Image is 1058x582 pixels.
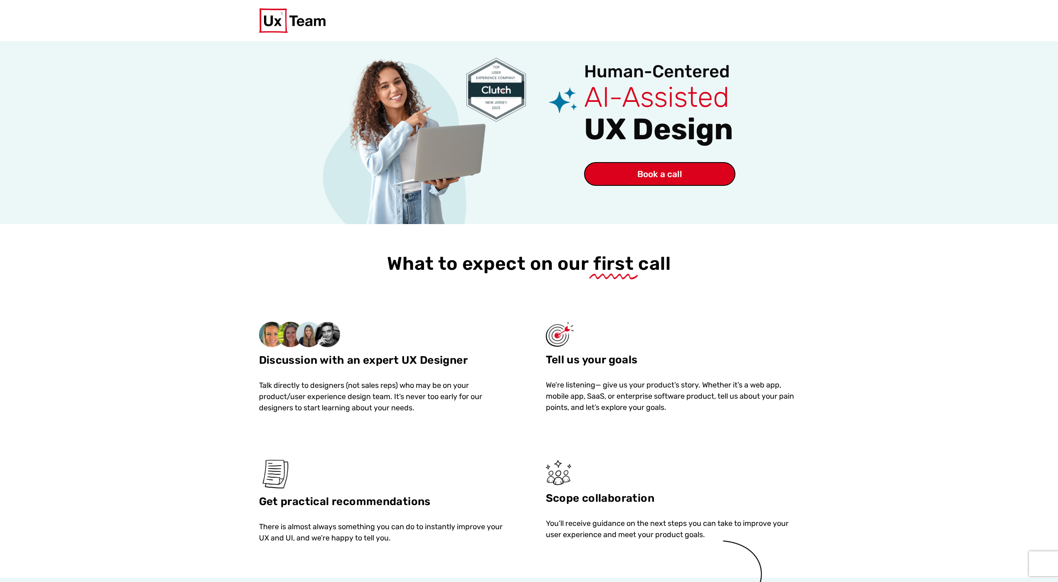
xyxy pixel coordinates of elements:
span: AI-Assisted [584,80,729,114]
span: call [638,253,671,274]
p: Tell us your goals [546,353,799,367]
p: Talk directly to designers (not sales reps) who may be on your product/user experience design tea... [259,380,513,414]
img: content and communication [259,460,292,488]
span: UX Design [584,112,733,147]
span: What to expect on our [387,253,589,274]
img: Clutch top user experience company in New Jersey [466,58,526,122]
p: You’ll receive guidance on the next steps you can take to improve your user experience and meet y... [546,518,799,540]
span: Book a call [637,170,682,178]
span: Human-Centered [584,61,730,81]
span: first [593,252,634,275]
p: Get practical recommendations [259,495,513,509]
a: Book a call [584,162,735,186]
p: Discussion with an expert UX Designer [259,354,513,367]
p: Scope collaboration [546,492,799,506]
p: We’re listening— give us your product’s story. Whether it’s a web app, mobile app, SaaS, or enter... [546,380,799,413]
p: There is almost always something you can do to instantly improve your UX and UI, and we’re happy ... [259,521,513,544]
img: UX Team [259,8,326,33]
